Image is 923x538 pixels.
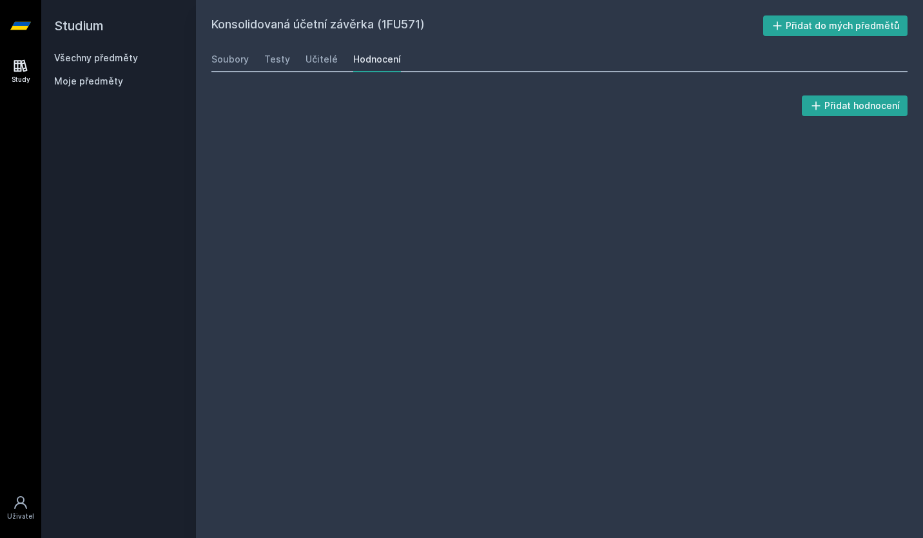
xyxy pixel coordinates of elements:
[54,52,138,63] a: Všechny předměty
[353,46,401,72] a: Hodnocení
[12,75,30,85] div: Study
[264,46,290,72] a: Testy
[3,488,39,528] a: Uživatel
[54,75,123,88] span: Moje předměty
[7,512,34,521] div: Uživatel
[3,52,39,91] a: Study
[211,53,249,66] div: Soubory
[306,46,338,72] a: Učitelé
[306,53,338,66] div: Učitelé
[211,46,249,72] a: Soubory
[763,15,908,36] button: Přidat do mých předmětů
[264,53,290,66] div: Testy
[211,15,763,36] h2: Konsolidovaná účetní závěrka (1FU571)
[353,53,401,66] div: Hodnocení
[802,95,908,116] button: Přidat hodnocení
